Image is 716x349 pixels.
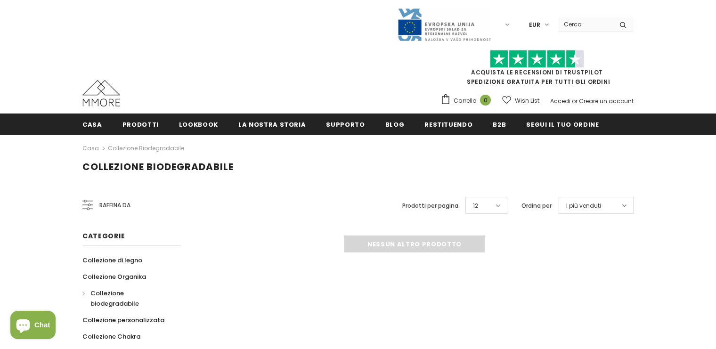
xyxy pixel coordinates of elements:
a: Collezione Organika [82,268,146,285]
span: Blog [385,120,405,129]
img: Fidati di Pilot Stars [490,50,584,68]
a: Collezione personalizzata [82,312,164,328]
img: Casi MMORE [82,80,120,106]
a: Wish List [502,92,539,109]
a: Segui il tuo ordine [526,114,599,135]
span: Collezione Chakra [82,332,140,341]
span: Collezione Organika [82,272,146,281]
input: Search Site [558,17,612,31]
span: 12 [473,201,478,211]
a: Collezione biodegradabile [108,144,184,152]
span: Wish List [515,96,539,106]
a: B2B [493,114,506,135]
span: or [572,97,578,105]
a: Casa [82,114,102,135]
span: 0 [480,95,491,106]
span: Collezione di legno [82,256,142,265]
a: Prodotti [122,114,159,135]
span: Prodotti [122,120,159,129]
a: Casa [82,143,99,154]
img: Javni Razpis [397,8,491,42]
span: Lookbook [179,120,218,129]
span: Restituendo [424,120,472,129]
span: La nostra storia [238,120,306,129]
a: Javni Razpis [397,20,491,28]
span: I più venduti [566,201,601,211]
a: supporto [326,114,365,135]
a: Carrello 0 [440,94,496,108]
a: Creare un account [579,97,634,105]
span: Collezione biodegradabile [90,289,139,308]
a: Blog [385,114,405,135]
a: Accedi [550,97,570,105]
span: Carrello [454,96,476,106]
span: supporto [326,120,365,129]
span: Raffina da [99,200,130,211]
span: Casa [82,120,102,129]
label: Prodotti per pagina [402,201,458,211]
a: Collezione Chakra [82,328,140,345]
span: B2B [493,120,506,129]
span: Categorie [82,231,125,241]
inbox-online-store-chat: Shopify online store chat [8,311,58,341]
a: La nostra storia [238,114,306,135]
span: Collezione personalizzata [82,316,164,325]
a: Restituendo [424,114,472,135]
a: Collezione di legno [82,252,142,268]
label: Ordina per [521,201,552,211]
span: EUR [529,20,540,30]
span: SPEDIZIONE GRATUITA PER TUTTI GLI ORDINI [440,54,634,86]
a: Acquista le recensioni di TrustPilot [471,68,603,76]
span: Collezione biodegradabile [82,160,234,173]
a: Lookbook [179,114,218,135]
a: Collezione biodegradabile [82,285,171,312]
span: Segui il tuo ordine [526,120,599,129]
